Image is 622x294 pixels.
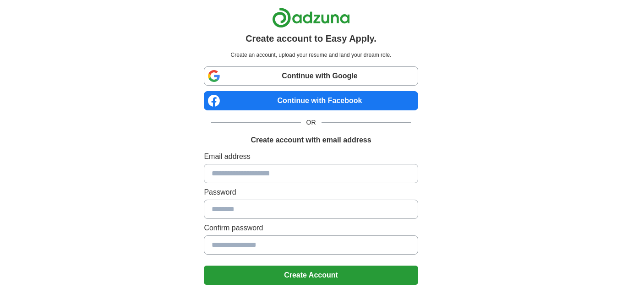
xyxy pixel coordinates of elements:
[206,51,416,59] p: Create an account, upload your resume and land your dream role.
[204,151,418,162] label: Email address
[204,187,418,198] label: Password
[204,223,418,234] label: Confirm password
[204,91,418,110] a: Continue with Facebook
[204,266,418,285] button: Create Account
[251,135,371,146] h1: Create account with email address
[272,7,350,28] img: Adzuna logo
[204,66,418,86] a: Continue with Google
[301,118,322,127] span: OR
[246,32,376,45] h1: Create account to Easy Apply.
